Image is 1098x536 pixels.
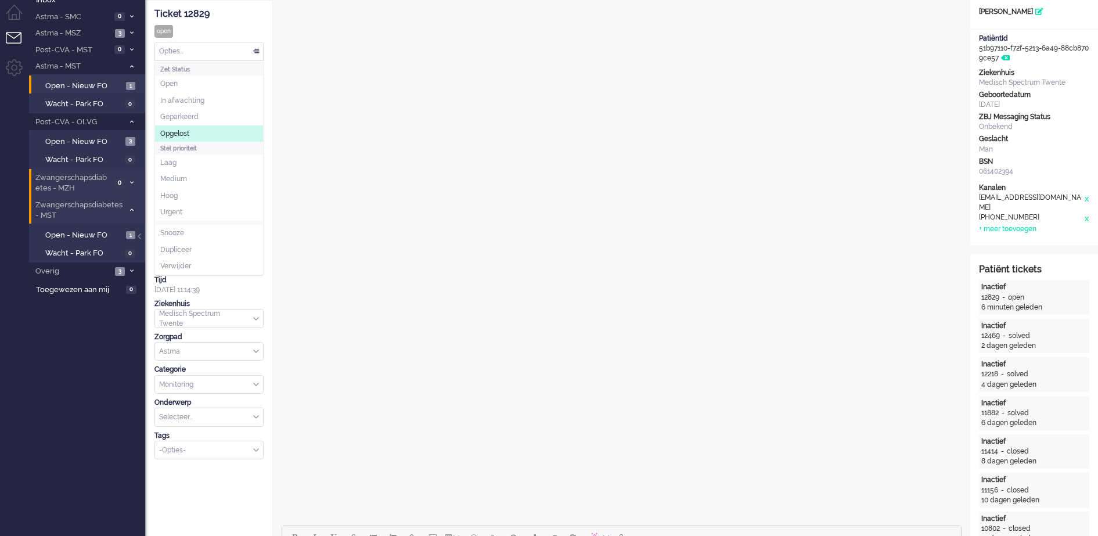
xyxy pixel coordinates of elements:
li: Snooze [155,225,263,242]
span: Open - Nieuw FO [45,230,123,241]
span: Wacht - Park FO [45,99,122,110]
a: Open - Nieuw FO 1 [34,228,144,241]
div: Zorgpad [154,332,264,342]
div: Onderwerp [154,398,264,408]
span: 0 [125,100,135,109]
span: Zet Status [160,65,190,73]
a: Wacht - Park FO 0 [34,246,144,259]
li: Open [155,75,263,92]
span: 0 [114,179,125,188]
div: - [999,293,1008,303]
a: Open - Nieuw FO 3 [34,135,144,148]
span: 3 [125,137,135,146]
li: Dashboard menu [6,5,32,31]
div: PatiëntId [979,34,1089,44]
div: Tags [154,431,264,441]
div: Patiënt tickets [979,263,1089,276]
div: - [1000,524,1009,534]
div: Inactief [981,282,1087,292]
span: Open - Nieuw FO [45,81,123,92]
div: Inactief [981,398,1087,408]
span: Opgelost [160,129,189,139]
a: Open - Nieuw FO 1 [34,79,144,92]
span: Post-CVA - OLVG [34,117,124,128]
a: Wacht - Park FO 0 [34,97,144,110]
div: 12218 [981,369,998,379]
span: Hoog [160,191,178,201]
div: Geboortedatum [979,90,1089,100]
div: Inactief [981,359,1087,369]
span: Geparkeerd [160,112,199,122]
div: 061402394 [979,167,1089,177]
span: Open - Nieuw FO [45,136,123,148]
div: x [1083,193,1089,213]
div: solved [1009,331,1030,341]
li: Dupliceer [155,242,263,258]
div: Ticket 12829 [154,8,264,21]
div: Ziekenhuis [979,68,1089,78]
span: Verwijder [160,261,191,271]
div: Inactief [981,514,1087,524]
li: Opgelost [155,125,263,142]
div: x [1083,213,1089,224]
div: BSN [979,157,1089,167]
div: Man [979,145,1089,154]
span: Zwangerschapsdiabetes - MST [34,200,124,221]
div: Categorie [154,365,264,375]
li: Tickets menu [6,32,32,58]
span: Open [160,79,178,89]
div: open [154,25,173,38]
div: - [998,485,1007,495]
div: 10 dagen geleden [981,495,1087,505]
div: solved [1007,408,1029,418]
span: 0 [126,286,136,294]
span: Stel prioriteit [160,144,197,152]
li: Verwijder [155,258,263,275]
a: Toegewezen aan mij 0 [34,283,145,296]
span: Post-CVA - MST [34,45,111,56]
span: 3 [115,29,125,38]
span: Toegewezen aan mij [36,285,123,296]
li: Zet Status [155,63,263,142]
li: Hoog [155,188,263,204]
div: 11882 [981,408,999,418]
span: 0 [125,156,135,164]
span: Medium [160,174,187,184]
div: - [1000,331,1009,341]
div: 2 dagen geleden [981,341,1087,351]
div: Kanalen [979,183,1089,193]
div: Inactief [981,475,1087,485]
div: 6 dagen geleden [981,418,1087,428]
div: + meer toevoegen [979,224,1036,234]
div: - [998,447,1007,456]
span: 3 [115,267,125,276]
div: ZBJ Messaging Status [979,112,1089,122]
div: 11414 [981,447,998,456]
div: Geslacht [979,134,1089,144]
span: 1 [126,82,135,91]
span: Wacht - Park FO [45,154,122,166]
div: 6 minuten geleden [981,303,1087,312]
li: Laag [155,154,263,171]
li: Stel prioriteit [155,142,263,221]
div: 8 dagen geleden [981,456,1087,466]
div: solved [1007,369,1028,379]
div: Onbekend [979,122,1089,132]
div: 51b97110-f72f-5213-6a49-88cb8709ce57 [970,34,1098,63]
li: Geparkeerd [155,109,263,125]
span: Dupliceer [160,245,192,255]
span: Astma - SMC [34,12,111,23]
div: Inactief [981,437,1087,447]
span: 1 [126,231,135,240]
div: Tijd [154,275,264,285]
div: - [998,369,1007,379]
ul: Zet Status [155,75,263,142]
span: 0 [114,12,125,21]
span: In afwachting [160,96,204,106]
div: 12469 [981,331,1000,341]
div: 11156 [981,485,998,495]
span: Urgent [160,207,182,217]
div: [DATE] 11:14:39 [154,275,264,295]
div: Medisch Spectrum Twente [979,78,1089,88]
div: Inactief [981,321,1087,331]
